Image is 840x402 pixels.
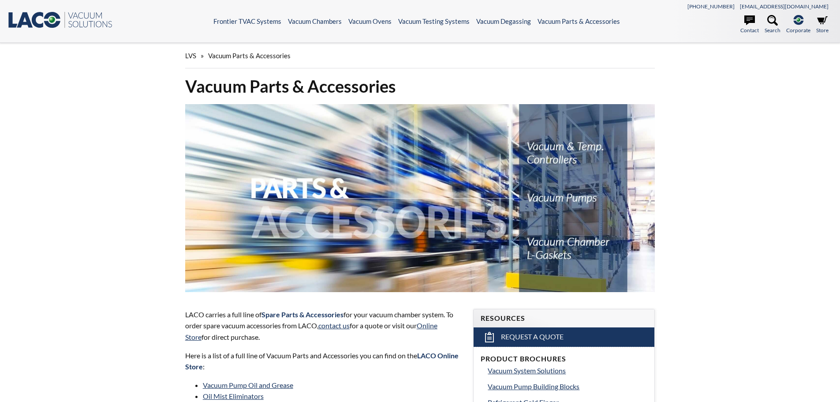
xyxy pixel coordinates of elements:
[740,3,829,10] a: [EMAIL_ADDRESS][DOMAIN_NAME]
[501,332,564,342] span: Request a Quote
[538,17,620,25] a: Vacuum Parts & Accessories
[261,310,343,319] strong: Spare Parts & Accessories
[185,321,437,341] a: Online Store
[185,104,655,292] img: Vacuum Parts & Accessories header
[203,392,264,400] a: Oil Mist Eliminators
[185,43,655,68] div: »
[765,15,780,34] a: Search
[185,350,463,372] p: Here is a list of a full line of Vacuum Parts and Accessories you can find on the :
[185,52,196,60] span: LVS
[488,381,647,392] a: Vacuum Pump Building Blocks
[185,309,463,343] p: LACO carries a full line of for your vacuum chamber system. To order spare vacuum accessories fro...
[816,15,829,34] a: Store
[318,321,350,330] a: contact us
[213,17,281,25] a: Frontier TVAC Systems
[488,365,647,376] a: Vacuum System Solutions
[786,26,810,34] span: Corporate
[488,366,566,375] span: Vacuum System Solutions
[476,17,531,25] a: Vacuum Degassing
[348,17,392,25] a: Vacuum Ovens
[740,15,759,34] a: Contact
[208,52,291,60] span: Vacuum Parts & Accessories
[288,17,342,25] a: Vacuum Chambers
[481,314,647,323] h4: Resources
[481,354,647,364] h4: Product Brochures
[185,75,655,97] h1: Vacuum Parts & Accessories
[398,17,470,25] a: Vacuum Testing Systems
[474,327,654,347] a: Request a Quote
[488,382,579,391] span: Vacuum Pump Building Blocks
[687,3,735,10] a: [PHONE_NUMBER]
[203,381,293,389] a: Vacuum Pump Oil and Grease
